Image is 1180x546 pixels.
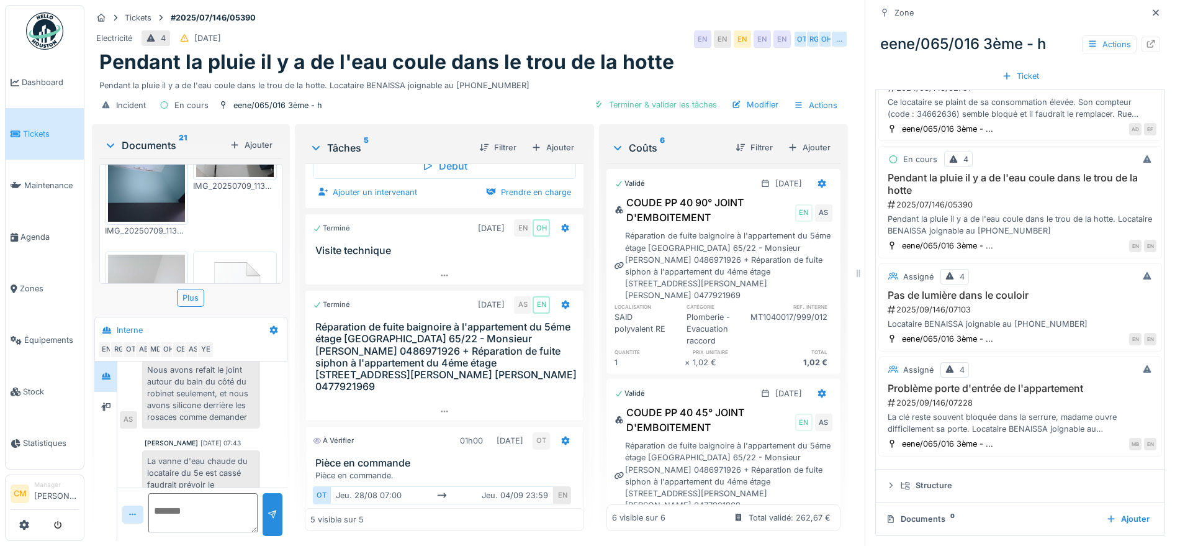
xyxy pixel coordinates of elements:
div: EN [694,30,711,48]
div: Terminé [313,223,350,234]
div: AS [514,296,531,314]
h1: Pendant la pluie il y a de l'eau coule dans le trou de la hotte [99,50,674,74]
div: Tickets [125,12,151,24]
div: MB [1129,438,1142,450]
div: Ce locataire se plaint de sa consommation élevée. Son compteur (code : 34662636) semble bloqué et... [884,96,1156,120]
div: Locataire BENAISSA joignable au [PHONE_NUMBER] [884,318,1156,330]
div: La vanne d'eau chaude du locataire du 5e est cassé faudrait prévoir le remplacement [142,450,260,508]
div: EN [1129,333,1142,345]
div: AS [120,411,137,429]
div: EN [554,486,571,504]
h6: quantité [615,348,685,356]
div: Assigné [903,364,934,376]
div: eene/065/016 3ème - h [875,28,1165,60]
a: CM Manager[PERSON_NAME] [11,480,79,510]
h3: Problème porte d'entrée de l'appartement [884,383,1156,394]
div: Nous avons refait le joint autour du bain du côté du robinet seulement, et nous avons silicone de... [142,359,260,429]
div: COUDE PP 40 90° JOINT D'EMBOITEMENT [615,195,793,225]
div: eene/065/016 3ème - ... [902,123,993,135]
div: Interne [117,324,143,336]
h3: Réparation de fuite baignoire à l'appartement du 5éme étage [GEOGRAPHIC_DATA] 65/22 - Monsieur [P... [315,321,579,393]
div: Coûts [611,140,726,155]
a: Zones [6,263,84,314]
div: Réparation de fuite baignoire à l'appartement du 5éme étage [GEOGRAPHIC_DATA] 65/22 - Monsieur [P... [615,230,832,301]
div: EN [97,341,115,358]
div: 4 [960,271,965,283]
div: En cours [903,153,937,165]
div: Ajouter [526,139,579,156]
span: Équipements [24,334,79,346]
div: EN [1144,333,1156,345]
div: EN [795,204,813,222]
div: 5 visible sur 5 [310,514,364,526]
h6: catégorie [687,303,750,311]
div: EN [754,30,771,48]
div: jeu. 28/08 07:00 jeu. 04/09 23:59 [330,486,554,504]
div: AS [815,414,832,431]
div: Pendant la pluie il y a de l'eau coule dans le trou de la hotte. Locataire BENAISSA joignable au ... [884,213,1156,237]
div: OH [533,219,550,237]
a: Stock [6,366,84,417]
div: Modifier [727,96,783,113]
summary: Structure [881,475,1160,498]
span: Maintenance [24,180,79,191]
div: AD [1129,123,1142,135]
summary: Documents0Ajouter [881,507,1160,530]
div: Ajouter [1101,511,1155,527]
div: EN [734,30,751,48]
div: [DATE] [478,222,505,234]
div: Validé [615,178,645,189]
sup: 21 [179,138,187,153]
img: Badge_color-CXgf-gQk.svg [26,12,63,50]
h3: Visite technique [315,245,579,257]
div: À vérifier [313,435,354,446]
div: Ajouter un intervenant [313,184,422,201]
div: 01h00 [460,435,483,447]
a: Tickets [6,108,84,160]
div: [PERSON_NAME] [145,439,198,448]
sup: 5 [364,140,369,155]
h6: ref. interne [750,303,832,311]
div: 6 visible sur 6 [612,512,665,524]
div: OH [818,30,835,48]
div: Structure [901,480,1150,491]
div: SAID polyvalent RE [615,311,678,347]
div: Plomberie - Evacuation raccord [687,311,750,347]
div: EN [795,414,813,431]
div: EN [773,30,791,48]
a: Maintenance [6,160,84,211]
div: 1,02 € [693,357,763,368]
div: Total validé: 262,67 € [749,512,831,524]
div: Filtrer [731,139,778,156]
span: Tickets [23,128,79,140]
div: AB [135,341,152,358]
div: [DATE] [478,299,505,311]
div: [DATE] [194,32,221,44]
span: Stock [23,386,79,398]
div: EN [714,30,731,48]
span: Statistiques [23,437,79,449]
div: Validé [615,388,645,399]
div: × [685,357,693,368]
h6: total [762,348,832,356]
div: Ticket [997,68,1044,84]
h3: Pas de lumière dans le couloir [884,289,1156,301]
li: CM [11,485,29,503]
div: CB [172,341,189,358]
a: Agenda [6,211,84,263]
div: eene/065/016 3ème - ... [902,333,993,345]
div: Plus [177,289,204,307]
div: EN [1144,438,1156,450]
div: Ajouter [783,139,835,156]
div: La clé reste souvent bloquée dans la serrure, madame ouvre difficilement sa porte. Locataire BENA... [884,411,1156,435]
div: 2025/07/146/05390 [886,199,1156,211]
div: Actions [1082,35,1137,53]
div: AS [815,204,832,222]
sup: 6 [660,140,665,155]
div: YE [197,341,214,358]
h3: Pièce en commande [315,457,579,469]
div: Actions [788,96,843,114]
div: Incident [116,99,146,111]
div: [DATE] [497,435,523,447]
div: IMG_20250709_113950_385.jpg [193,180,276,192]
